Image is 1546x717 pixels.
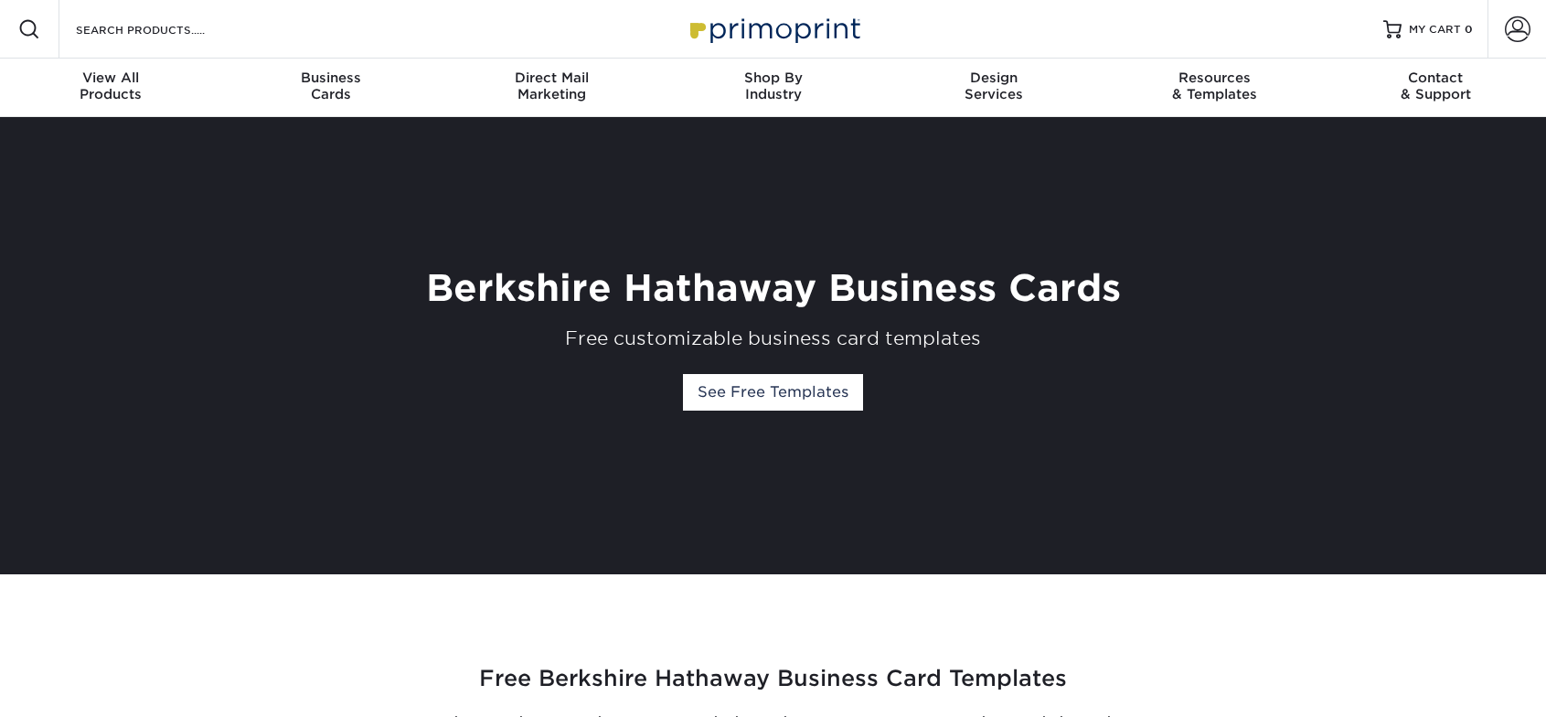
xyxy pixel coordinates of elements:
[232,325,1315,352] div: Free customizable business card templates
[1104,70,1326,102] div: & Templates
[221,59,442,117] a: BusinessCards
[239,662,1308,695] h2: Free Berkshire Hathaway Business Card Templates
[663,70,884,102] div: Industry
[442,70,663,86] span: Direct Mail
[663,70,884,86] span: Shop By
[221,70,442,102] div: Cards
[442,70,663,102] div: Marketing
[883,70,1104,86] span: Design
[883,70,1104,102] div: Services
[683,374,863,411] a: See Free Templates
[1104,70,1326,86] span: Resources
[1325,70,1546,86] span: Contact
[1465,23,1473,36] span: 0
[221,70,442,86] span: Business
[1409,22,1461,37] span: MY CART
[232,266,1315,310] h1: Berkshire Hathaway Business Cards
[1325,59,1546,117] a: Contact& Support
[1104,59,1326,117] a: Resources& Templates
[442,59,663,117] a: Direct MailMarketing
[663,59,884,117] a: Shop ByIndustry
[74,18,252,40] input: SEARCH PRODUCTS.....
[883,59,1104,117] a: DesignServices
[1325,70,1546,102] div: & Support
[682,9,865,48] img: Primoprint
